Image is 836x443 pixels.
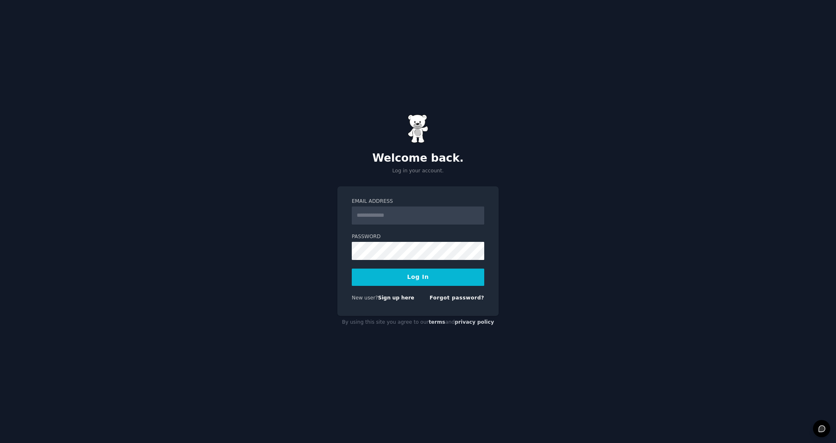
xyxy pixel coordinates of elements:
[430,295,484,301] a: Forgot password?
[352,198,484,205] label: Email Address
[337,316,499,329] div: By using this site you agree to our and
[337,152,499,165] h2: Welcome back.
[337,167,499,175] p: Log in your account.
[352,295,378,301] span: New user?
[408,114,428,143] img: Gummy Bear
[429,319,445,325] a: terms
[352,233,484,241] label: Password
[352,269,484,286] button: Log In
[378,295,414,301] a: Sign up here
[455,319,494,325] a: privacy policy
